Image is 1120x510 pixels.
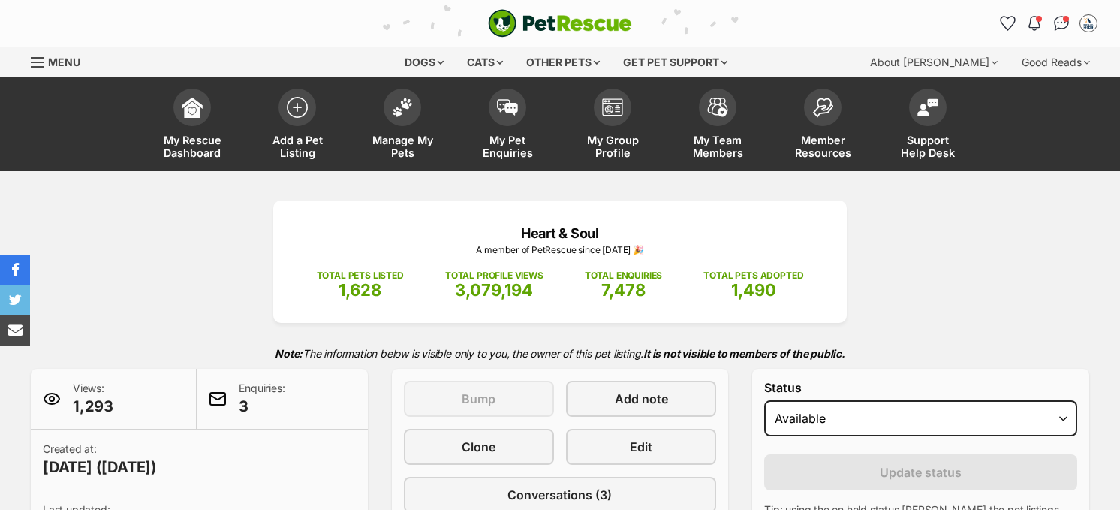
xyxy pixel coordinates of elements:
[585,269,662,282] p: TOTAL ENQUIRIES
[296,243,824,257] p: A member of PetRescue since [DATE] 🎉
[601,280,646,300] span: 7,478
[48,56,80,68] span: Menu
[73,381,113,417] p: Views:
[445,269,543,282] p: TOTAL PROFILE VIEWS
[497,99,518,116] img: pet-enquiries-icon-7e3ad2cf08bfb03b45e93fb7055b45f3efa6380592205ae92323e6603595dc1f.svg
[875,81,980,171] a: Support Help Desk
[507,486,612,504] span: Conversations (3)
[860,47,1008,77] div: About [PERSON_NAME]
[182,97,203,118] img: dashboard-icon-eb2f2d2d3e046f16d808141f083e7271f6b2e854fb5c12c21221c1fb7104beca.svg
[995,11,1100,35] ul: Account quick links
[404,429,554,465] a: Clone
[43,442,157,478] p: Created at:
[684,134,751,159] span: My Team Members
[579,134,646,159] span: My Group Profile
[764,381,1077,394] label: Status
[707,98,728,117] img: team-members-icon-5396bd8760b3fe7c0b43da4ab00e1e3bb1a5d9ba89233759b79545d2d3fc5d0d.svg
[880,463,962,481] span: Update status
[1076,11,1100,35] button: My account
[263,134,331,159] span: Add a Pet Listing
[1011,47,1100,77] div: Good Reads
[456,47,513,77] div: Cats
[894,134,962,159] span: Support Help Desk
[158,134,226,159] span: My Rescue Dashboard
[462,438,495,456] span: Clone
[516,47,610,77] div: Other pets
[560,81,665,171] a: My Group Profile
[140,81,245,171] a: My Rescue Dashboard
[455,81,560,171] a: My Pet Enquiries
[995,11,1019,35] a: Favourites
[239,396,285,417] span: 3
[369,134,436,159] span: Manage My Pets
[488,9,632,38] a: PetRescue
[1049,11,1073,35] a: Conversations
[239,381,285,417] p: Enquiries:
[31,338,1089,369] p: The information below is visible only to you, the owner of this pet listing.
[245,81,350,171] a: Add a Pet Listing
[602,98,623,116] img: group-profile-icon-3fa3cf56718a62981997c0bc7e787c4b2cf8bcc04b72c1350f741eb67cf2f40e.svg
[566,429,716,465] a: Edit
[404,381,554,417] button: Bump
[474,134,541,159] span: My Pet Enquiries
[917,98,938,116] img: help-desk-icon-fdf02630f3aa405de69fd3d07c3f3aa587a6932b1a1747fa1d2bba05be0121f9.svg
[31,47,91,74] a: Menu
[1054,16,1070,31] img: chat-41dd97257d64d25036548639549fe6c8038ab92f7586957e7f3b1b290dea8141.svg
[566,381,716,417] a: Add note
[613,47,738,77] div: Get pet support
[350,81,455,171] a: Manage My Pets
[1022,11,1046,35] button: Notifications
[394,47,454,77] div: Dogs
[455,280,533,300] span: 3,079,194
[1028,16,1040,31] img: notifications-46538b983faf8c2785f20acdc204bb7945ddae34d4c08c2a6579f10ce5e182be.svg
[317,269,404,282] p: TOTAL PETS LISTED
[731,280,776,300] span: 1,490
[630,438,652,456] span: Edit
[392,98,413,117] img: manage-my-pets-icon-02211641906a0b7f246fdf0571729dbe1e7629f14944591b6c1af311fb30b64b.svg
[275,347,303,360] strong: Note:
[703,269,803,282] p: TOTAL PETS ADOPTED
[287,97,308,118] img: add-pet-listing-icon-0afa8454b4691262ce3f59096e99ab1cd57d4a30225e0717b998d2c9b9846f56.svg
[764,454,1077,490] button: Update status
[789,134,857,159] span: Member Resources
[339,280,381,300] span: 1,628
[770,81,875,171] a: Member Resources
[43,457,157,478] span: [DATE] ([DATE])
[615,390,668,408] span: Add note
[665,81,770,171] a: My Team Members
[1081,16,1096,31] img: Megan Ostwald profile pic
[73,396,113,417] span: 1,293
[812,98,833,118] img: member-resources-icon-8e73f808a243e03378d46382f2149f9095a855e16c252ad45f914b54edf8863c.svg
[296,223,824,243] p: Heart & Soul
[643,347,845,360] strong: It is not visible to members of the public.
[462,390,495,408] span: Bump
[488,9,632,38] img: logo-cat-932fe2b9b8326f06289b0f2fb663e598f794de774fb13d1741a6617ecf9a85b4.svg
